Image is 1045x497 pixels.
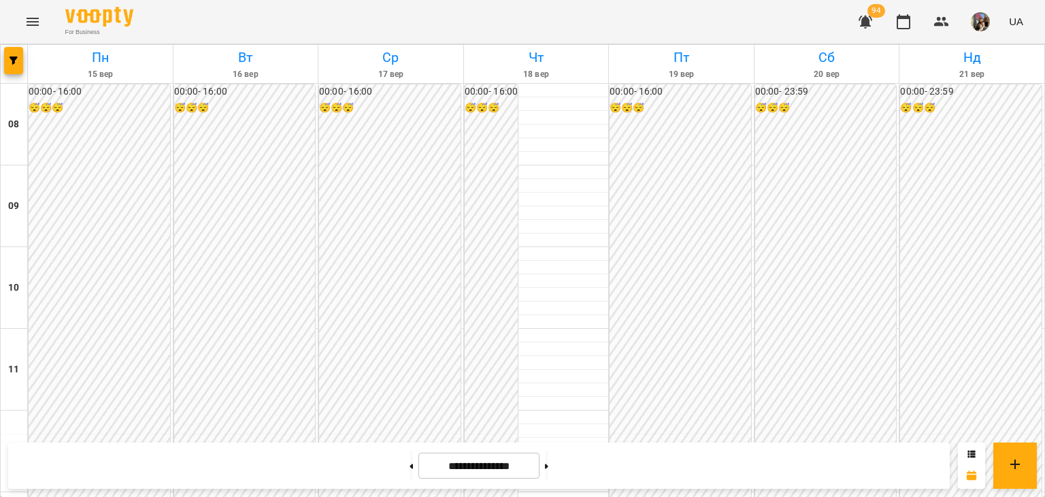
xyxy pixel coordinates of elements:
h6: 10 [8,280,19,295]
h6: Нд [901,47,1042,68]
h6: Ср [320,47,461,68]
h6: 00:00 - 23:59 [755,84,897,99]
h6: 09 [8,199,19,214]
h6: Пн [30,47,171,68]
button: Menu [16,5,49,38]
h6: 00:00 - 16:00 [610,84,751,99]
h6: 20 вер [757,68,897,81]
h6: 11 [8,362,19,377]
h6: 08 [8,117,19,132]
h6: 😴😴😴 [174,101,316,116]
img: 497ea43cfcb3904c6063eaf45c227171.jpeg [971,12,990,31]
h6: 21 вер [901,68,1042,81]
h6: 😴😴😴 [319,101,461,116]
h6: 00:00 - 16:00 [29,84,170,99]
img: Voopty Logo [65,7,133,27]
h6: 00:00 - 16:00 [465,84,518,99]
h6: Пт [611,47,752,68]
button: UA [1003,9,1029,34]
span: UA [1009,14,1023,29]
h6: Сб [757,47,897,68]
h6: Вт [176,47,316,68]
h6: 00:00 - 23:59 [900,84,1042,99]
h6: 😴😴😴 [755,101,897,116]
h6: 17 вер [320,68,461,81]
h6: Чт [466,47,607,68]
h6: 😴😴😴 [610,101,751,116]
h6: 00:00 - 16:00 [174,84,316,99]
h6: 00:00 - 16:00 [319,84,461,99]
span: For Business [65,28,133,37]
h6: 😴😴😴 [465,101,518,116]
h6: 19 вер [611,68,752,81]
h6: 16 вер [176,68,316,81]
span: 94 [867,4,885,18]
h6: 😴😴😴 [29,101,170,116]
h6: 18 вер [466,68,607,81]
h6: 😴😴😴 [900,101,1042,116]
h6: 15 вер [30,68,171,81]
